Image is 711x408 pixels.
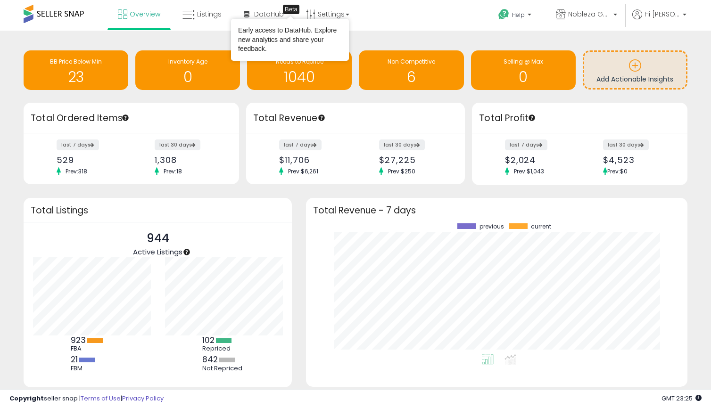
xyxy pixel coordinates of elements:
[28,69,124,85] h1: 23
[584,52,686,88] a: Add Actionable Insights
[283,167,323,175] span: Prev: $6,261
[476,69,571,85] h1: 0
[603,155,671,165] div: $4,523
[276,57,323,65] span: Needs to Reprice
[61,167,92,175] span: Prev: 318
[603,139,649,150] label: last 30 days
[596,74,673,84] span: Add Actionable Insights
[155,139,200,150] label: last 30 days
[9,394,44,403] strong: Copyright
[498,8,510,20] i: Get Help
[71,365,113,372] div: FBM
[122,394,164,403] a: Privacy Policy
[135,50,240,90] a: Inventory Age 0
[388,57,435,65] span: Non Competitive
[121,114,130,122] div: Tooltip anchor
[364,69,459,85] h1: 6
[247,50,352,90] a: Needs to Reprice 1040
[379,139,425,150] label: last 30 days
[202,345,245,352] div: Repriced
[279,155,348,165] div: $11,706
[31,207,285,214] h3: Total Listings
[202,365,245,372] div: Not Repriced
[57,139,99,150] label: last 7 days
[607,167,628,175] span: Prev: $0
[383,167,420,175] span: Prev: $250
[479,112,680,125] h3: Total Profit
[313,207,680,214] h3: Total Revenue - 7 days
[24,50,128,90] a: BB Price Below Min 23
[531,223,551,230] span: current
[133,229,182,247] p: 944
[491,1,541,31] a: Help
[238,26,342,54] div: Early access to DataHub. Explore new analytics and share your feedback.
[509,167,549,175] span: Prev: $1,043
[50,57,102,65] span: BB Price Below Min
[133,247,182,257] span: Active Listings
[202,335,215,346] b: 102
[31,112,232,125] h3: Total Ordered Items
[197,9,222,19] span: Listings
[253,112,458,125] h3: Total Revenue
[359,50,463,90] a: Non Competitive 6
[81,394,121,403] a: Terms of Use
[159,167,187,175] span: Prev: 18
[379,155,448,165] div: $27,225
[645,9,680,19] span: Hi [PERSON_NAME]
[317,114,326,122] div: Tooltip anchor
[632,9,686,31] a: Hi [PERSON_NAME]
[252,69,347,85] h1: 1040
[504,57,543,65] span: Selling @ Max
[168,57,207,65] span: Inventory Age
[528,114,536,122] div: Tooltip anchor
[471,50,576,90] a: Selling @ Max 0
[71,345,113,352] div: FBA
[140,69,235,85] h1: 0
[512,11,525,19] span: Help
[130,9,160,19] span: Overview
[480,223,504,230] span: previous
[283,5,299,14] div: Tooltip anchor
[505,155,573,165] div: $2,024
[71,335,86,346] b: 923
[661,394,702,403] span: 2025-09-15 23:25 GMT
[71,354,78,365] b: 21
[202,354,218,365] b: 842
[57,155,124,165] div: 529
[568,9,611,19] span: Nobleza Goods
[182,248,191,256] div: Tooltip anchor
[9,394,164,403] div: seller snap | |
[254,9,284,19] span: DataHub
[505,139,547,150] label: last 7 days
[279,139,322,150] label: last 7 days
[155,155,223,165] div: 1,308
